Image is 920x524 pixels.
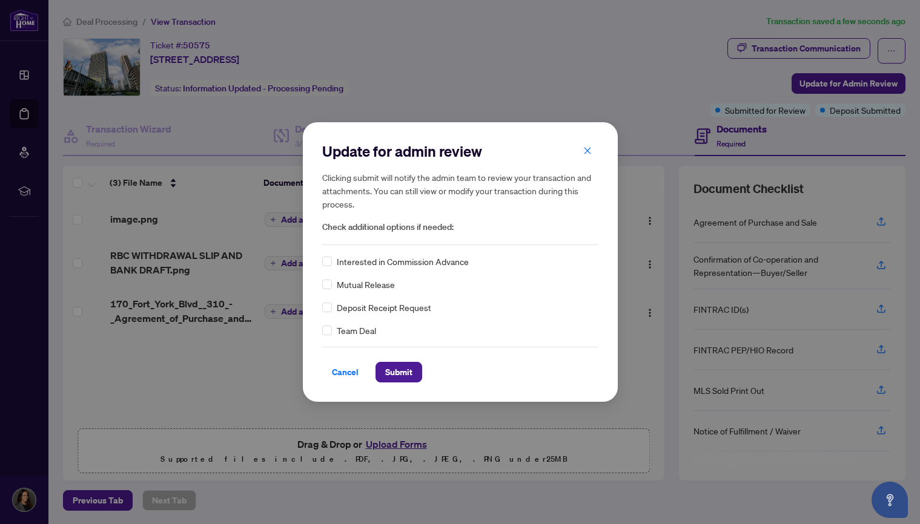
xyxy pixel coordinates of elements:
[376,362,422,382] button: Submit
[872,482,908,518] button: Open asap
[322,171,598,211] h5: Clicking submit will notify the admin team to review your transaction and attachments. You can st...
[337,278,395,291] span: Mutual Release
[332,362,359,382] span: Cancel
[322,142,598,161] h2: Update for admin review
[322,362,368,382] button: Cancel
[322,220,598,234] span: Check additional options if needed:
[337,255,469,268] span: Interested in Commission Advance
[385,362,412,382] span: Submit
[337,324,376,337] span: Team Deal
[337,301,431,314] span: Deposit Receipt Request
[583,146,592,155] span: close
